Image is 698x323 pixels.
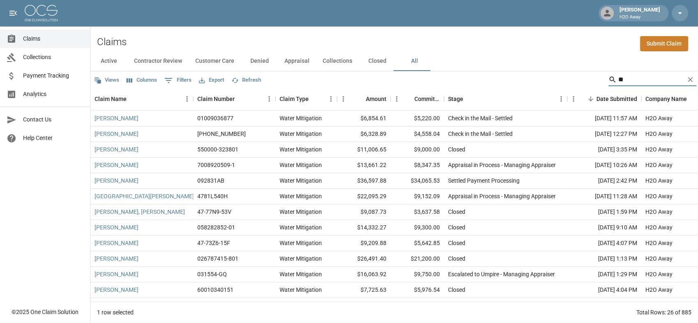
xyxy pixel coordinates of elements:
[448,87,463,110] div: Stage
[391,282,444,298] div: $5,976.54
[280,223,322,231] div: Water Mitigation
[95,161,139,169] a: [PERSON_NAME]
[359,51,396,71] button: Closed
[448,301,465,309] div: Closed
[391,298,444,314] div: $17,874.07
[23,71,83,80] span: Payment Tracking
[263,93,275,105] button: Menu
[280,208,322,216] div: Water Mitigation
[444,87,567,110] div: Stage
[448,208,465,216] div: Closed
[197,130,246,138] div: 01-008-952683
[391,267,444,282] div: $9,750.00
[396,51,433,71] button: All
[275,87,337,110] div: Claim Type
[197,254,238,263] div: 026787415-801
[555,93,567,105] button: Menu
[97,36,127,48] h2: Claims
[636,308,691,316] div: Total Rows: 26 of 885
[567,173,641,189] div: [DATE] 2:42 PM
[197,87,235,110] div: Claim Number
[325,93,337,105] button: Menu
[448,114,513,122] div: Check in the Mail - Settled
[337,93,349,105] button: Menu
[337,142,391,158] div: $11,006.65
[448,176,520,185] div: Settled Payment Processing
[337,189,391,204] div: $22,095.29
[391,204,444,220] div: $3,637.58
[95,87,127,110] div: Claim Name
[645,145,673,153] div: H2O Away
[567,158,641,173] div: [DATE] 10:26 AM
[645,161,673,169] div: H2O Away
[567,126,641,142] div: [DATE] 12:27 PM
[645,254,673,263] div: H2O Away
[391,220,444,236] div: $9,300.00
[448,145,465,153] div: Closed
[567,267,641,282] div: [DATE] 1:29 PM
[337,111,391,126] div: $6,854.61
[337,204,391,220] div: $9,087.73
[90,51,698,71] div: dynamic tabs
[278,51,316,71] button: Appraisal
[567,189,641,204] div: [DATE] 11:28 AM
[5,5,21,21] button: open drawer
[197,176,224,185] div: 092831AB
[640,36,688,51] a: Submit Claim
[25,5,58,21] img: ocs-logo-white-transparent.png
[567,298,641,314] div: [DATE] 3:57 PM
[181,93,193,105] button: Menu
[280,114,322,122] div: Water Mitigation
[189,51,241,71] button: Customer Care
[684,73,696,86] button: Clear
[645,114,673,122] div: H2O Away
[448,130,513,138] div: Check in the Mail - Settled
[567,142,641,158] div: [DATE] 3:35 PM
[337,158,391,173] div: $13,661.22
[391,142,444,158] div: $9,000.00
[309,93,320,105] button: Sort
[90,87,193,110] div: Claim Name
[645,176,673,185] div: H2O Away
[23,53,83,62] span: Collections
[567,87,641,110] div: Date Submitted
[197,114,233,122] div: 01009036877
[127,51,189,71] button: Contractor Review
[391,87,444,110] div: Committed Amount
[162,74,194,87] button: Show filters
[197,145,238,153] div: 550000-323801
[197,74,226,87] button: Export
[616,6,663,21] div: [PERSON_NAME]
[337,267,391,282] div: $16,063.92
[366,87,386,110] div: Amount
[414,87,440,110] div: Committed Amount
[448,239,465,247] div: Closed
[197,286,233,294] div: 60010340151
[197,239,230,247] div: 47-73Z6-15F
[337,126,391,142] div: $6,328.89
[23,90,83,99] span: Analytics
[337,173,391,189] div: $36,597.88
[125,74,159,87] button: Select columns
[391,251,444,267] div: $21,200.00
[241,51,278,71] button: Denied
[391,173,444,189] div: $34,065.53
[95,192,250,200] a: [GEOGRAPHIC_DATA][PERSON_NAME][GEOGRAPHIC_DATA]
[280,130,322,138] div: Water Mitigation
[12,308,79,316] div: © 2025 One Claim Solution
[448,286,465,294] div: Closed
[95,301,139,309] a: [PERSON_NAME]
[23,115,83,124] span: Contact Us
[337,87,391,110] div: Amount
[95,145,139,153] a: [PERSON_NAME]
[596,87,637,110] div: Date Submitted
[645,239,673,247] div: H2O Away
[391,189,444,204] div: $9,152.09
[316,51,359,71] button: Collections
[567,204,641,220] div: [DATE] 1:59 PM
[463,93,475,105] button: Sort
[645,87,687,110] div: Company Name
[645,130,673,138] div: H2O Away
[337,220,391,236] div: $14,332.27
[337,251,391,267] div: $26,491.40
